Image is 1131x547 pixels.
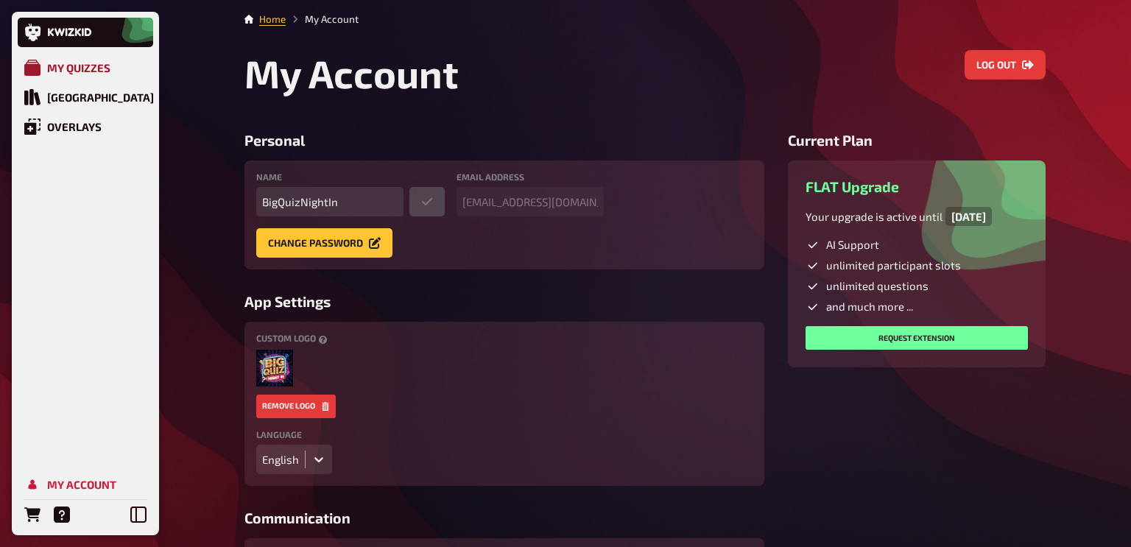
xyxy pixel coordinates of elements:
a: Quiz Library [18,82,153,112]
span: AI Support [826,238,879,253]
h1: My Account [244,50,459,96]
h3: App Settings [244,293,764,310]
div: English [262,453,299,466]
label: Custom Logo [256,334,753,343]
h3: Personal [244,132,764,149]
a: My Account [18,470,153,499]
label: Name [256,172,445,181]
button: Remove Logo [256,395,336,418]
p: Your upgrade is active until [806,211,942,222]
label: Language [256,430,753,439]
button: Log out [965,50,1046,80]
h3: FLAT Upgrade [806,178,1028,195]
li: My Account [286,12,359,27]
a: Orders [18,500,47,529]
label: Email address [457,172,604,181]
h3: Communication [244,509,764,526]
button: Change password [256,228,392,258]
a: Request extension [806,326,1028,350]
li: Home [259,12,286,27]
a: Home [259,13,286,25]
a: Help [47,500,77,529]
span: unlimited questions [826,279,929,294]
span: unlimited participant slots [826,258,961,273]
span: [DATE] [945,207,992,226]
a: My Quizzes [18,53,153,82]
div: My Quizzes [47,61,110,74]
div: My Account [47,478,116,491]
span: and much more ... [826,300,913,314]
a: Overlays [18,112,153,141]
div: Overlays [47,120,102,133]
h3: Current Plan [788,132,1046,149]
div: [GEOGRAPHIC_DATA] [47,91,154,104]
